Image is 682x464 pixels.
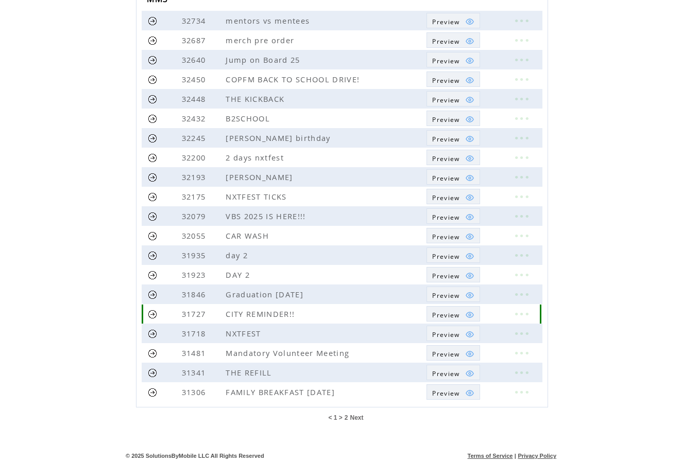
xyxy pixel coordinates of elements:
[226,74,362,84] span: COPFM BACK TO SCHOOL DRIVE!
[432,154,459,163] span: Show MMS preview
[465,212,474,222] img: eye.png
[182,289,209,299] span: 31846
[432,272,459,280] span: Show MMS preview
[182,348,209,358] span: 31481
[468,453,513,459] a: Terms of Service
[465,349,474,359] img: eye.png
[182,94,209,104] span: 32448
[226,270,252,280] span: DAY 2
[432,213,459,222] span: Show MMS preview
[465,369,474,378] img: eye.png
[226,191,289,202] span: NXTFEST TICKS
[465,271,474,280] img: eye.png
[432,76,459,85] span: Show MMS preview
[465,388,474,398] img: eye.png
[182,309,209,319] span: 31727
[226,94,287,104] span: THE KICKBACK
[427,150,480,165] a: Preview
[432,291,459,300] span: Show MMS preview
[465,17,474,26] img: eye.png
[465,95,474,104] img: eye.png
[182,328,209,338] span: 31718
[427,32,480,48] a: Preview
[427,189,480,204] a: Preview
[182,152,209,163] span: 32200
[427,384,480,400] a: Preview
[432,37,459,46] span: Show MMS preview
[432,96,459,104] span: Show MMS preview
[226,250,250,260] span: day 2
[427,326,480,341] a: Preview
[465,76,474,85] img: eye.png
[427,91,480,106] a: Preview
[182,191,209,202] span: 32175
[515,453,516,459] span: |
[182,172,209,182] span: 32193
[226,230,271,241] span: CAR WASH
[432,115,459,124] span: Show MMS preview
[465,134,474,144] img: eye.png
[226,328,263,338] span: NXTFEST
[465,154,474,163] img: eye.png
[427,208,480,224] a: Preview
[432,350,459,359] span: Show MMS preview
[182,133,209,143] span: 32245
[182,211,209,221] span: 32079
[465,193,474,202] img: eye.png
[465,56,474,65] img: eye.png
[427,130,480,146] a: Preview
[427,287,480,302] a: Preview
[182,387,209,397] span: 31306
[427,52,480,67] a: Preview
[182,230,209,241] span: 32055
[465,291,474,300] img: eye.png
[182,367,209,378] span: 31341
[432,252,459,261] span: Show MMS preview
[126,453,264,459] span: © 2025 SolutionsByMobile LLC All Rights Reserved
[465,232,474,241] img: eye.png
[226,289,306,299] span: Graduation [DATE]
[518,453,556,459] a: Privacy Policy
[182,113,209,123] span: 32432
[427,228,480,243] a: Preview
[182,55,209,65] span: 32640
[465,173,474,183] img: eye.png
[465,115,474,124] img: eye.png
[432,193,459,202] span: Show MMS preview
[182,35,209,45] span: 32687
[432,389,459,398] span: Show MMS preview
[350,414,364,421] a: Next
[432,135,459,144] span: Show MMS preview
[226,133,333,143] span: [PERSON_NAME] birthday
[465,252,474,261] img: eye.png
[226,387,337,397] span: FAMILY BREAKFAST [DATE]
[432,233,459,241] span: Show MMS preview
[465,330,474,339] img: eye.png
[465,37,474,46] img: eye.png
[427,365,480,380] a: Preview
[182,15,209,26] span: 32734
[427,306,480,322] a: Preview
[226,55,302,65] span: Jump on Board 25
[427,247,480,263] a: Preview
[427,345,480,361] a: Preview
[432,57,459,65] span: Show MMS preview
[432,369,459,378] span: Show MMS preview
[432,311,459,319] span: Show MMS preview
[226,309,297,319] span: CITY REMINDER!!
[328,414,342,421] span: < 1 >
[427,169,480,185] a: Preview
[226,15,312,26] span: mentors vs mentees
[345,414,348,421] a: 2
[182,270,209,280] span: 31923
[427,267,480,282] a: Preview
[226,152,286,163] span: 2 days nxtfest
[226,113,272,123] span: B2SCHOOL
[226,172,295,182] span: [PERSON_NAME]
[182,250,209,260] span: 31935
[226,35,297,45] span: merch pre order
[427,72,480,87] a: Preview
[432,17,459,26] span: Show MMS preview
[226,367,274,378] span: THE REFILL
